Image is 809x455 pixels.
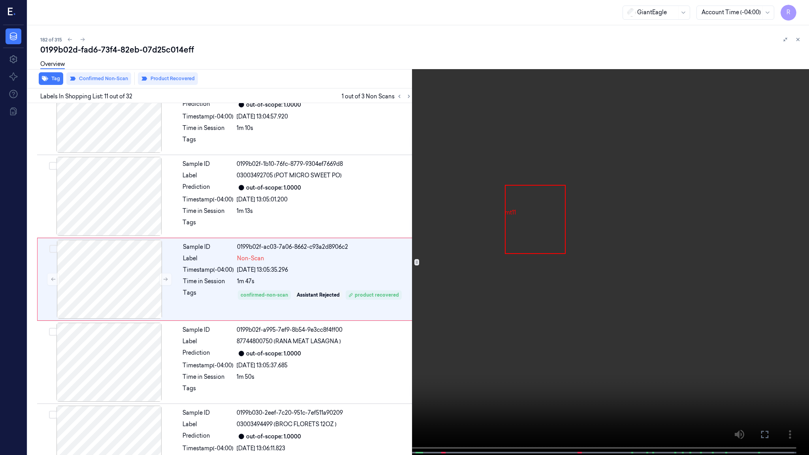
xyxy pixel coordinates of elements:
div: 1m 50s [237,373,412,381]
span: 1 out of 3 Non Scans [342,92,414,101]
div: Tags [182,135,233,148]
div: 1m 47s [237,277,412,286]
span: 03003494499 (BROC FLORETS 12OZ ) [237,420,337,429]
div: out-of-scope: 1.0000 [246,184,301,192]
button: Product Recovered [138,72,198,85]
div: Time in Session [182,124,233,132]
span: 03003492705 (POT MICRO SWEET PO) [237,171,342,180]
div: Tags [182,218,233,231]
button: Confirmed Non-Scan [66,72,131,85]
button: R [781,5,796,21]
div: Sample ID [182,160,233,168]
div: 0199b02f-ac03-7a06-8662-c93a2d8906c2 [237,243,412,251]
div: confirmed-non-scan [241,291,288,299]
div: out-of-scope: 1.0000 [246,432,301,441]
div: 1m 10s [237,124,412,132]
div: Timestamp (-04:00) [182,444,233,453]
div: [DATE] 13:05:37.685 [237,361,412,370]
span: 182 of 315 [40,36,62,43]
div: Time in Session [182,207,233,215]
div: Sample ID [183,243,234,251]
button: Select row [49,411,57,419]
span: Non-Scan [237,254,264,263]
div: Prediction [182,349,233,358]
a: Overview [40,60,65,69]
div: Timestamp (-04:00) [182,361,233,370]
span: Labels In Shopping List: 11 out of 32 [40,92,132,101]
div: Time in Session [183,277,234,286]
div: Label [182,171,233,180]
div: Assistant Rejected [297,291,340,299]
div: out-of-scope: 1.0000 [246,101,301,109]
div: Label [182,337,233,346]
div: Timestamp (-04:00) [182,196,233,204]
div: Label [183,254,234,263]
div: 0199b02d-fad6-73f4-82eb-07d25c014eff [40,44,803,55]
div: 0199b030-2eef-7c20-951c-7ef511a90209 [237,409,412,417]
div: out-of-scope: 1.0000 [246,350,301,358]
div: Prediction [182,432,233,441]
div: Sample ID [182,326,233,334]
span: 87744800750 (RANA MEAT LASAGNA ) [237,337,341,346]
div: Tags [183,289,234,301]
button: Select row [49,245,57,253]
div: [DATE] 13:04:57.920 [237,113,412,121]
div: Label [182,420,233,429]
button: Tag [39,72,63,85]
div: [DATE] 13:06:11.823 [237,444,412,453]
div: Timestamp (-04:00) [182,113,233,121]
button: Select row [49,328,57,336]
div: Prediction [182,100,233,109]
button: Select row [49,162,57,170]
div: [DATE] 13:05:35.296 [237,266,412,274]
div: Timestamp (-04:00) [183,266,234,274]
div: Tags [182,384,233,397]
div: 1m 13s [237,207,412,215]
div: 0199b02f-a995-7ef9-8b54-9e3cc8f4ff00 [237,326,412,334]
div: [DATE] 13:05:01.200 [237,196,412,204]
div: 0199b02f-1b10-76fc-8779-9304ef7669d8 [237,160,412,168]
div: product recovered [348,291,399,299]
div: Time in Session [182,373,233,381]
div: Prediction [182,183,233,192]
div: Sample ID [182,409,233,417]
